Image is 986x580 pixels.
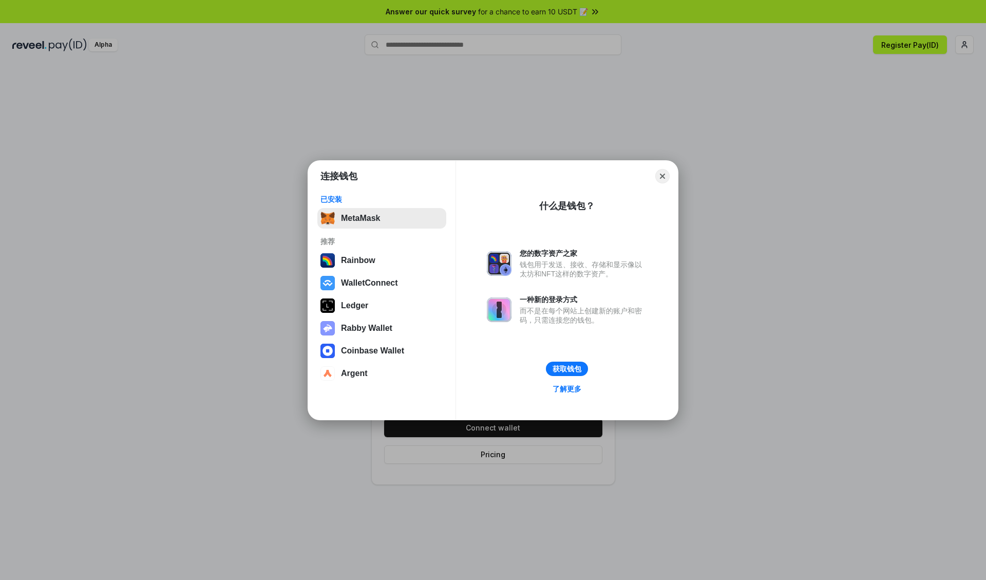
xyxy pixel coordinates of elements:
[320,366,335,381] img: svg+xml,%3Csvg%20width%3D%2228%22%20height%3D%2228%22%20viewBox%3D%220%200%2028%2028%22%20fill%3D...
[320,253,335,268] img: svg+xml,%3Csvg%20width%3D%22120%22%20height%3D%22120%22%20viewBox%3D%220%200%20120%20120%22%20fil...
[317,250,446,271] button: Rainbow
[539,200,595,212] div: 什么是钱包？
[317,318,446,339] button: Rabby Wallet
[341,324,392,333] div: Rabby Wallet
[520,260,647,278] div: 钱包用于发送、接收、存储和显示像以太坊和NFT这样的数字资产。
[341,278,398,288] div: WalletConnect
[317,273,446,293] button: WalletConnect
[317,363,446,384] button: Argent
[341,214,380,223] div: MetaMask
[320,211,335,226] img: svg+xml,%3Csvg%20fill%3D%22none%22%20height%3D%2233%22%20viewBox%3D%220%200%2035%2033%22%20width%...
[520,306,647,325] div: 而不是在每个网站上创建新的账户和密码，只需连接您的钱包。
[320,276,335,290] img: svg+xml,%3Csvg%20width%3D%2228%22%20height%3D%2228%22%20viewBox%3D%220%200%2028%2028%22%20fill%3D...
[341,369,368,378] div: Argent
[320,237,443,246] div: 推荐
[341,346,404,356] div: Coinbase Wallet
[553,384,581,394] div: 了解更多
[320,344,335,358] img: svg+xml,%3Csvg%20width%3D%2228%22%20height%3D%2228%22%20viewBox%3D%220%200%2028%2028%22%20fill%3D...
[487,251,511,276] img: svg+xml,%3Csvg%20xmlns%3D%22http%3A%2F%2Fwww.w3.org%2F2000%2Fsvg%22%20fill%3D%22none%22%20viewBox...
[341,301,368,310] div: Ledger
[317,295,446,316] button: Ledger
[520,249,647,258] div: 您的数字资产之家
[546,382,587,396] a: 了解更多
[320,321,335,335] img: svg+xml,%3Csvg%20xmlns%3D%22http%3A%2F%2Fwww.w3.org%2F2000%2Fsvg%22%20fill%3D%22none%22%20viewBox...
[320,298,335,313] img: svg+xml,%3Csvg%20xmlns%3D%22http%3A%2F%2Fwww.w3.org%2F2000%2Fsvg%22%20width%3D%2228%22%20height%3...
[341,256,375,265] div: Rainbow
[320,170,357,182] h1: 连接钱包
[320,195,443,204] div: 已安装
[546,362,588,376] button: 获取钱包
[520,295,647,304] div: 一种新的登录方式
[553,364,581,373] div: 获取钱包
[317,341,446,361] button: Coinbase Wallet
[317,208,446,229] button: MetaMask
[655,169,670,183] button: Close
[487,297,511,322] img: svg+xml,%3Csvg%20xmlns%3D%22http%3A%2F%2Fwww.w3.org%2F2000%2Fsvg%22%20fill%3D%22none%22%20viewBox...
